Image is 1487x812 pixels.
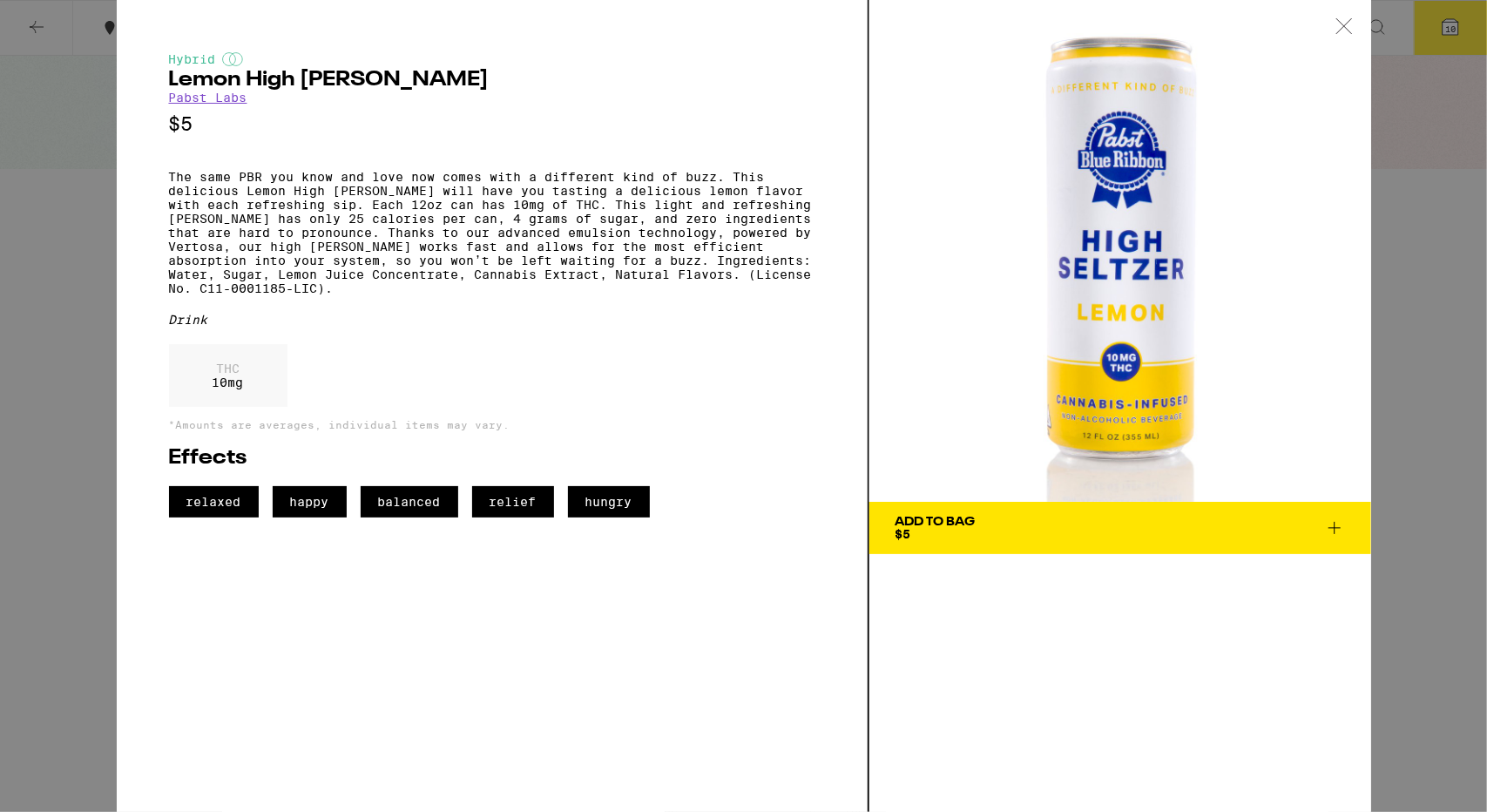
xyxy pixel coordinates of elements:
p: *Amounts are averages, individual items may vary. [169,419,815,430]
button: Add To Bag$5 [869,502,1371,554]
span: $5 [896,527,911,541]
div: Hybrid [169,52,815,66]
div: Add To Bag [896,516,976,528]
span: happy [273,486,347,518]
span: hungry [568,486,650,518]
h2: Effects [169,448,815,469]
div: Drink [169,313,815,327]
p: The same PBR you know and love now comes with a different kind of buzz. This delicious Lemon High... [169,170,815,295]
h2: Lemon High [PERSON_NAME] [169,70,815,91]
p: $5 [169,113,815,135]
span: balanced [361,486,458,518]
span: relaxed [169,486,259,518]
a: Pabst Labs [169,91,247,105]
div: 10 mg [169,344,287,407]
img: hybridColor.svg [222,52,243,66]
p: THC [213,362,244,376]
span: relief [472,486,554,518]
